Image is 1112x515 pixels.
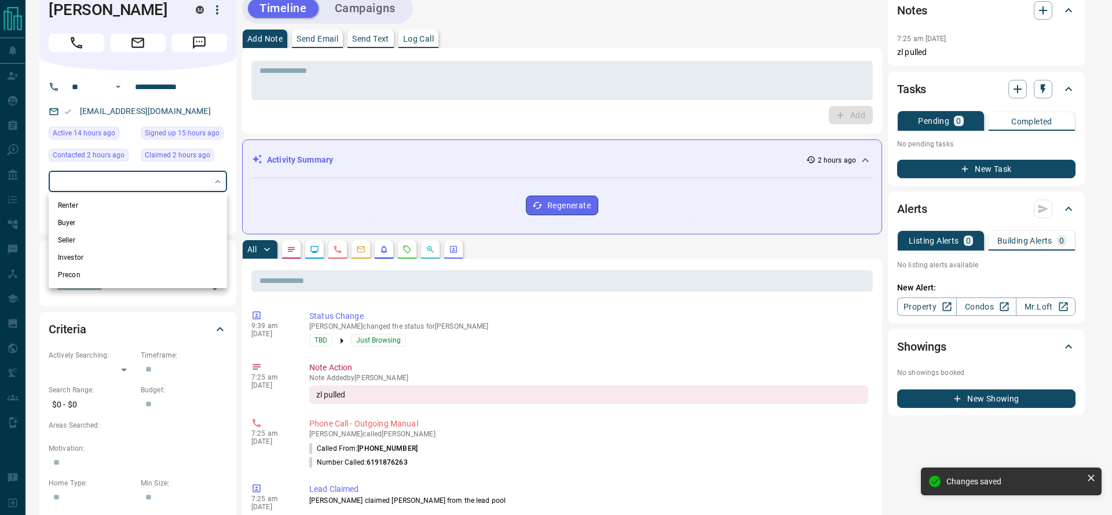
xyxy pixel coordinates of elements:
li: Investor [49,249,227,266]
div: Changes saved [946,477,1082,486]
li: Buyer [49,214,227,231]
li: Renter [49,197,227,214]
li: Seller [49,231,227,249]
li: Precon [49,266,227,284]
